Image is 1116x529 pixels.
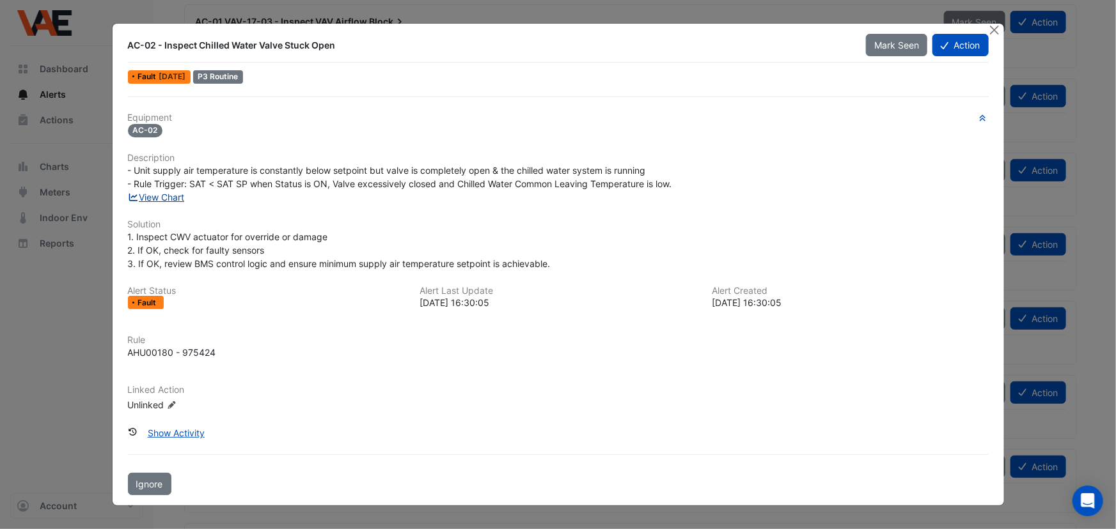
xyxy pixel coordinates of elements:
h6: Alert Status [128,286,405,296]
span: Ignore [136,479,163,489]
span: Tue 19-Aug-2025 16:30 AEST [159,72,185,81]
h6: Rule [128,335,989,346]
span: Fault [138,73,159,80]
div: P3 Routine [193,70,244,84]
span: Fault [138,299,159,307]
div: [DATE] 16:30:05 [712,296,989,309]
div: [DATE] 16:30:05 [420,296,696,309]
button: Action [932,34,988,56]
h6: Description [128,153,989,164]
button: Mark Seen [866,34,927,56]
div: Open Intercom Messenger [1073,486,1103,516]
h6: Solution [128,219,989,230]
div: Unlinked [128,398,281,411]
span: - Unit supply air temperature is constantly below setpoint but valve is completely open & the chi... [128,165,672,189]
button: Show Activity [139,422,213,444]
span: 1. Inspect CWV actuator for override or damage 2. If OK, check for faulty sensors 3. If OK, revie... [128,231,551,269]
button: Ignore [128,473,171,495]
h6: Alert Last Update [420,286,696,296]
button: Close [988,24,1002,37]
div: AHU00180 - 975424 [128,346,216,359]
span: Mark Seen [874,40,919,50]
fa-icon: Edit Linked Action [167,401,177,410]
div: AC-02 - Inspect Chilled Water Valve Stuck Open [128,39,851,52]
a: View Chart [128,192,185,203]
h6: Equipment [128,112,989,123]
span: AC-02 [128,124,163,137]
h6: Alert Created [712,286,989,296]
h6: Linked Action [128,385,989,395]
